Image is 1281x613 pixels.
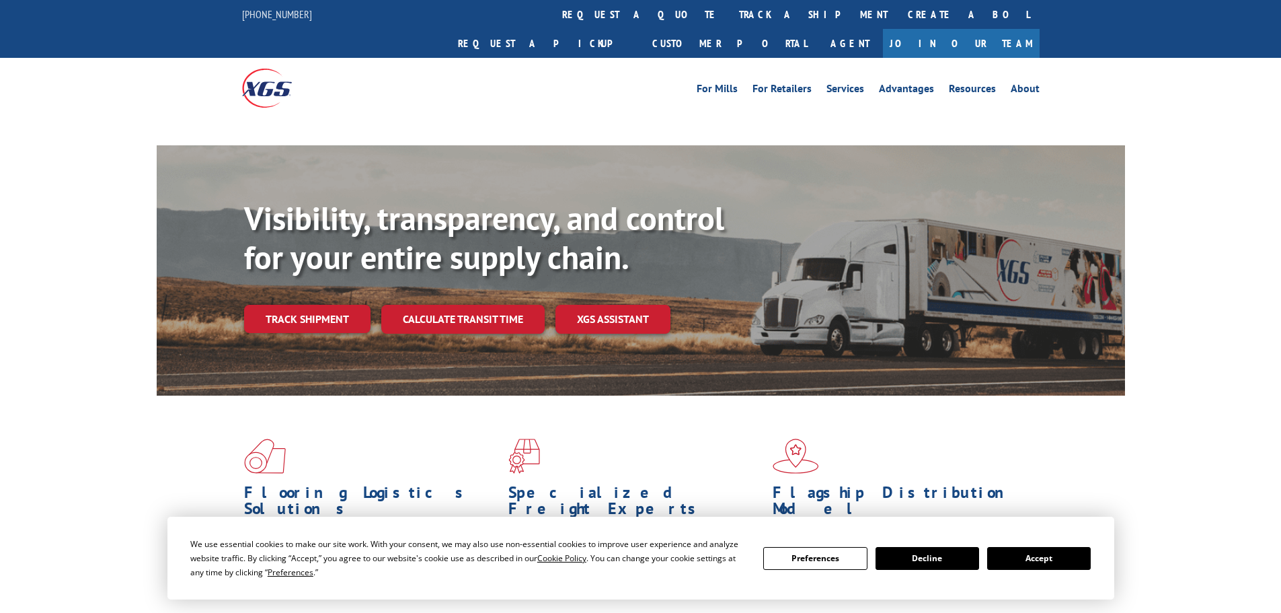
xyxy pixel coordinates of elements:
[190,537,747,579] div: We use essential cookies to make our site work. With your consent, we may also use non-essential ...
[508,439,540,474] img: xgs-icon-focused-on-flooring-red
[883,29,1040,58] a: Join Our Team
[773,439,819,474] img: xgs-icon-flagship-distribution-model-red
[752,83,812,98] a: For Retailers
[773,484,1027,524] h1: Flagship Distribution Model
[242,7,312,21] a: [PHONE_NUMBER]
[244,484,498,524] h1: Flooring Logistics Solutions
[642,29,817,58] a: Customer Portal
[381,305,545,334] a: Calculate transit time
[817,29,883,58] a: Agent
[826,83,864,98] a: Services
[537,552,586,564] span: Cookie Policy
[244,305,371,333] a: Track shipment
[268,567,313,578] span: Preferences
[244,439,286,474] img: xgs-icon-total-supply-chain-intelligence-red
[763,547,867,570] button: Preferences
[987,547,1091,570] button: Accept
[697,83,738,98] a: For Mills
[879,83,934,98] a: Advantages
[244,197,724,278] b: Visibility, transparency, and control for your entire supply chain.
[876,547,979,570] button: Decline
[555,305,670,334] a: XGS ASSISTANT
[448,29,642,58] a: Request a pickup
[508,484,763,524] h1: Specialized Freight Experts
[1011,83,1040,98] a: About
[949,83,996,98] a: Resources
[167,517,1114,600] div: Cookie Consent Prompt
